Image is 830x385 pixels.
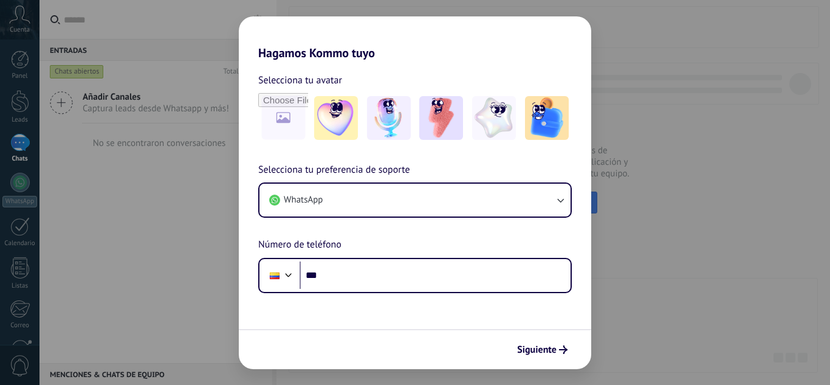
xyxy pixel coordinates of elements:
[525,96,569,140] img: -5.jpeg
[258,162,410,178] span: Selecciona tu preferencia de soporte
[239,16,591,60] h2: Hagamos Kommo tuyo
[419,96,463,140] img: -3.jpeg
[258,72,342,88] span: Selecciona tu avatar
[314,96,358,140] img: -1.jpeg
[517,345,557,354] span: Siguiente
[472,96,516,140] img: -4.jpeg
[367,96,411,140] img: -2.jpeg
[259,184,571,217] button: WhatsApp
[512,339,573,360] button: Siguiente
[284,194,323,206] span: WhatsApp
[263,263,286,288] div: Colombia: + 57
[258,237,341,253] span: Número de teléfono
